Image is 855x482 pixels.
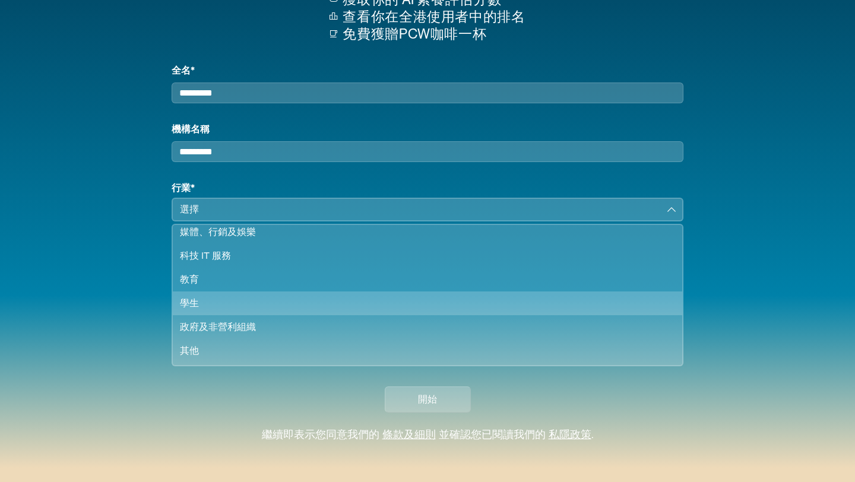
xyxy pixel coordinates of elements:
label: 機構名稱 [172,122,683,137]
div: 科技 IT 服務 [180,249,661,263]
div: 選擇 [180,202,658,217]
button: 開始 [385,386,471,413]
div: 學生 [180,296,661,310]
div: 其他 [180,344,661,358]
p: 查看你在全港使用者中的排名 [343,8,525,26]
a: 條款及細則 [382,430,436,440]
button: 選擇 [172,198,683,221]
div: 教育 [180,272,661,287]
a: 私隱政策 [549,430,591,440]
span: 開始 [418,392,437,407]
p: 免費獲贈PCW咖啡一杯 [343,26,525,43]
ul: 選擇 [172,224,683,366]
div: 政府及非營利組織 [180,320,661,334]
div: 媒體、行銷及娛樂 [180,225,661,239]
div: 繼續即表示您同意我們的 並確認您已閱讀我們的 . [262,429,594,442]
